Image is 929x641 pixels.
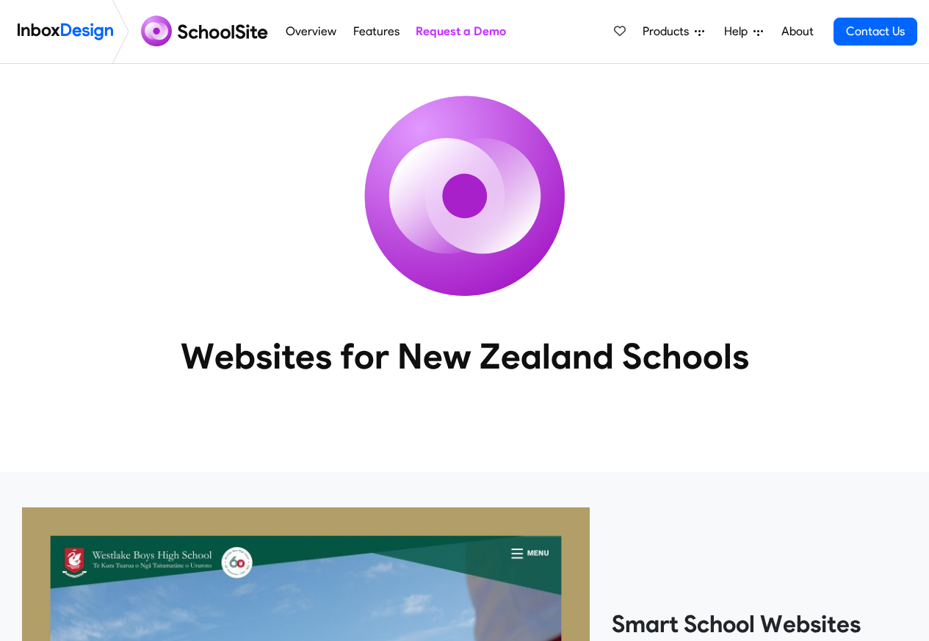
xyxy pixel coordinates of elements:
[637,17,710,46] a: Products
[349,17,403,46] a: Features
[777,17,817,46] a: About
[718,17,769,46] a: Help
[135,14,278,49] img: schoolsite logo
[116,334,814,378] heading: Websites for New Zealand Schools
[724,23,753,40] span: Help
[333,64,597,328] img: icon_schoolsite.svg
[411,17,510,46] a: Request a Demo
[643,23,695,40] span: Products
[834,18,917,46] a: Contact Us
[612,609,907,639] heading: Smart School Websites
[282,17,341,46] a: Overview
